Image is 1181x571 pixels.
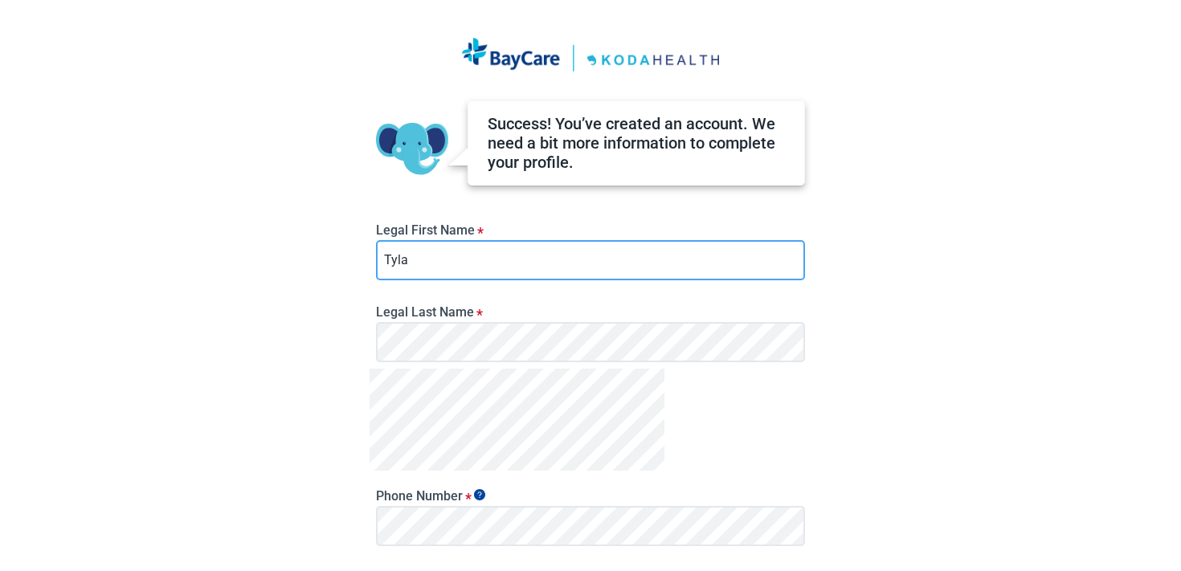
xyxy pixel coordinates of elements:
div: Success! You’ve created an account. We need a bit more information to complete your profile. [488,114,785,172]
label: Legal Last Name [376,304,805,320]
span: Show tooltip [474,489,485,500]
label: Legal First Name [376,222,805,238]
img: Koda Health [462,38,719,71]
label: Phone Number [376,488,805,504]
img: Koda Elephant [376,113,448,186]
